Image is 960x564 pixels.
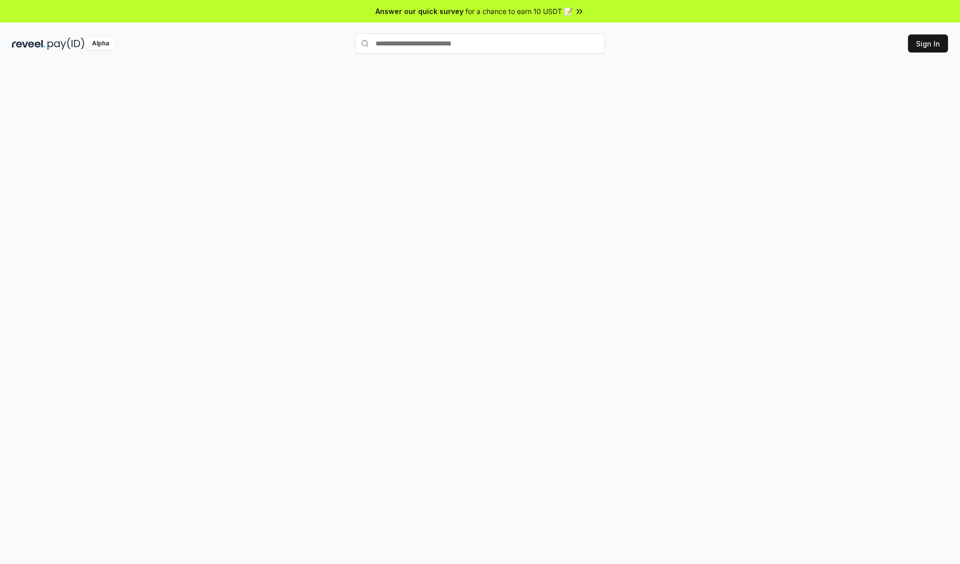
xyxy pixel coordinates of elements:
img: reveel_dark [12,37,45,50]
div: Alpha [86,37,114,50]
span: for a chance to earn 10 USDT 📝 [465,6,572,16]
span: Answer our quick survey [375,6,463,16]
button: Sign In [908,34,948,52]
img: pay_id [47,37,84,50]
